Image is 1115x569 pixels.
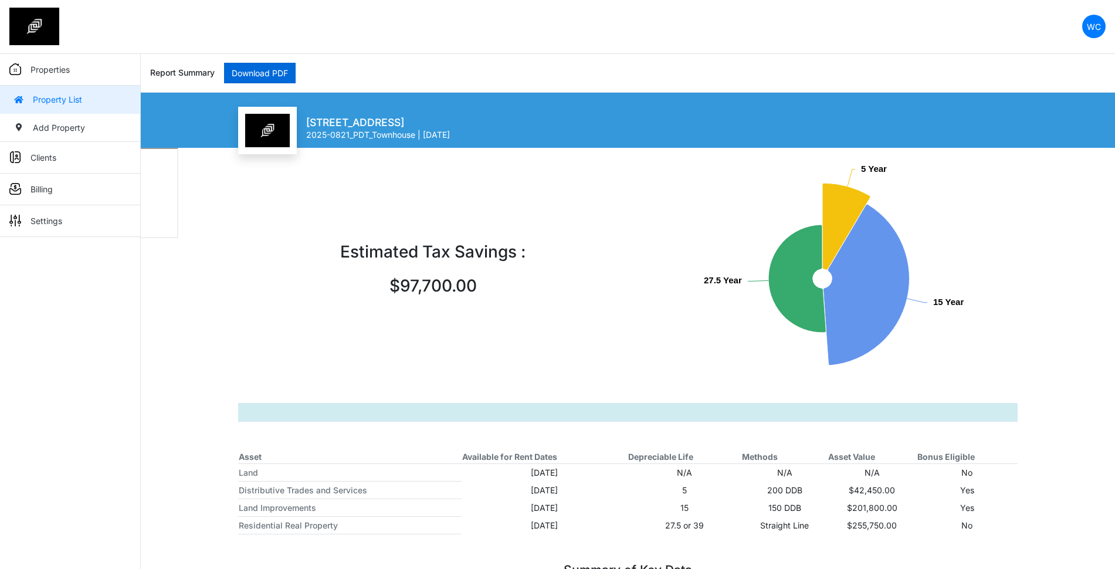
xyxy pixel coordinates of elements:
[828,516,917,534] td: $255,750.00
[9,183,21,195] img: sidemenu_billing.png
[306,128,450,141] p: 2025-0821_PDT_Townhouse | [DATE]
[917,463,1018,481] td: No
[238,276,628,296] h3: $97,700.00
[741,481,827,499] td: 200 DDB
[861,164,887,174] text: 5 Year
[462,463,628,481] td: [DATE]
[628,452,693,462] b: Depreciable Life
[768,225,826,333] path: 27.5 Year, y: 51.14, z: 180. Depreciation.
[1082,15,1106,38] a: WC
[9,63,21,75] img: sidemenu_properties.png
[828,481,917,499] td: $42,450.00
[628,154,1017,389] svg: Interactive chart
[306,116,450,128] h5: [STREET_ADDRESS]
[933,297,964,307] text: 15 Year
[828,452,875,462] b: Asset Value
[239,452,262,462] b: Asset
[30,183,53,195] p: Billing
[828,499,917,516] td: $201,800.00
[917,481,1018,499] td: Yes
[9,8,59,45] img: spp logo
[238,481,462,499] th: Distributive Trades and Services
[462,516,628,534] td: [DATE]
[704,275,742,285] text: 27.5 Year
[150,68,215,78] h6: Report Summary
[628,499,742,516] td: 15
[9,151,21,163] img: sidemenu_client.png
[917,499,1018,516] td: Yes
[828,463,917,481] td: N/A
[238,242,628,262] h4: Estimated Tax Savings :
[30,63,70,76] p: Properties
[462,499,628,516] td: [DATE]
[741,516,827,534] td: Straight Line
[917,452,975,462] b: Bonus Eligible
[822,183,870,270] path: 5 Year, y: 8.49, z: 790. Depreciation.
[741,499,827,516] td: 150 DDB
[628,154,1017,389] div: Chart. Highcharts interactive chart.
[1087,21,1101,33] p: WC
[224,63,296,83] a: Download PDF
[742,452,778,462] b: Methods
[823,204,910,365] path: 15 Year, y: 40.36, z: 630. Depreciation.
[628,463,742,481] td: N/A
[462,452,557,462] b: Available for Rent Dates
[245,114,290,147] img: 4175d17c66f179fea9b969bbf946820f_4E3PA67.jpg
[30,215,62,227] p: Settings
[238,499,462,516] th: Land Improvements
[238,463,462,481] th: Land
[917,516,1018,534] td: No
[741,463,827,481] td: N/A
[628,481,742,499] td: 5
[462,481,628,499] td: [DATE]
[238,516,462,534] th: Residential Real Property
[9,215,21,226] img: sidemenu_settings.png
[30,151,56,164] p: Clients
[628,516,742,534] td: 27.5 or 39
